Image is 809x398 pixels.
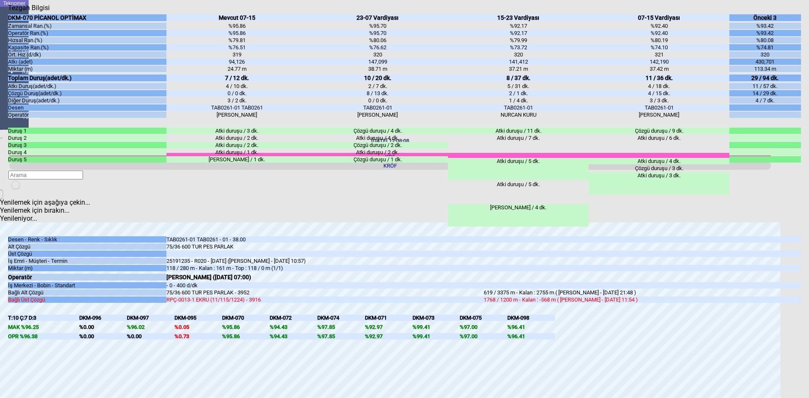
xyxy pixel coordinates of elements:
[448,158,589,180] div: Atki duruşu / 5 dk.
[307,149,448,155] div: Atki duruşu / 2 dk.
[8,156,166,163] div: Duruş 5
[317,333,365,339] div: %97.85
[589,14,729,21] div: 07-15 Vardiyası
[589,128,729,134] div: Çözgü duruşu / 9 dk.
[729,90,801,96] div: 14 / 29 dk.
[166,265,484,271] div: 118 / 280 m - Kalan : 161 m - Top : 118 / 0 m (1/1)
[589,172,729,195] div: Atki duruşu / 3 dk.
[307,59,448,65] div: 147,099
[589,66,729,72] div: 37.42 m
[448,30,589,36] div: %92.17
[8,104,166,111] div: Desen
[729,30,801,36] div: %93.42
[729,37,801,43] div: %80.08
[589,90,729,96] div: 4 / 15 dk.
[8,282,166,288] div: İş Merkezi - Bobin - Standart
[8,90,166,96] div: Çözgü Duruş(adet/dk.)
[589,30,729,36] div: %92.40
[448,112,589,118] div: NURCAN KURU
[8,75,166,81] div: Toplam Duruş(adet/dk.)
[166,142,307,148] div: Atki duruşu / 2 dk.
[8,296,166,303] div: Bağlı Üst Çözgü
[270,315,317,321] div: DKM-072
[8,243,166,250] div: Alt Çözgü
[307,66,448,72] div: 38.71 m
[589,158,729,164] div: Atki duruşu / 4 dk.
[307,90,448,96] div: 8 / 13 dk.
[8,44,166,51] div: Kapasite Ran.(%)
[589,112,729,118] div: [PERSON_NAME]
[8,37,166,43] div: Hızsal Ran.(%)
[448,14,589,21] div: 15-23 Vardiyası
[8,265,166,271] div: Miktar (m)
[166,243,484,250] div: 75/36 600 TUR PES PARLAK
[8,289,166,296] div: Bağlı Alt Çözgü
[79,324,127,330] div: %0.00
[8,258,166,264] div: İş Emri - Müşteri - Termin
[507,315,555,321] div: DKM-098
[589,104,729,111] div: TAB0261-01
[365,333,413,339] div: %92.97
[729,83,801,89] div: 11 / 57 dk.
[8,324,79,330] div: MAK %96.25
[307,104,448,111] div: TAB0261-01
[166,296,484,303] div: RPÇ-0013-1 EKRU (11/115/1224) - 3916
[448,75,589,81] div: 8 / 37 dk.
[589,37,729,43] div: %80.19
[222,333,270,339] div: %95.86
[166,97,307,104] div: 3 / 2 dk.
[448,23,589,29] div: %92.17
[589,44,729,51] div: %74.10
[729,59,801,65] div: 430,701
[166,282,484,288] div: - 0 - 400 d/dk
[222,324,270,330] div: %95.86
[166,23,307,29] div: %95.86
[307,30,448,36] div: %95.70
[307,142,448,148] div: Çözgü duruşu / 2 dk.
[729,23,801,29] div: %93.42
[448,128,589,134] div: Atki duruşu / 11 dk.
[589,83,729,89] div: 4 / 18 dk.
[448,104,589,111] div: TAB0261-01
[307,23,448,29] div: %95.70
[589,97,729,104] div: 3 / 3 dk.
[166,83,307,89] div: 4 / 10 dk.
[729,66,801,72] div: 113.34 m
[166,128,307,134] div: Atki duruşu / 3 dk.
[589,75,729,81] div: 11 / 36 dk.
[174,333,222,339] div: %0.73
[460,324,507,330] div: %97.00
[484,289,801,296] div: 619 / 3375 m - Kalan : 2755 m ( [PERSON_NAME] - [DATE] 21:48 )
[127,324,174,330] div: %96.02
[8,23,166,29] div: Zamansal Ran.(%)
[8,83,166,89] div: Atkı Duruş(adet/dk.)
[307,128,448,134] div: Çözgü duruşu / 4 dk.
[448,51,589,58] div: 320
[166,274,484,280] div: [PERSON_NAME] ([DATE] 07:00)
[166,156,307,163] div: [PERSON_NAME] / 1 dk.
[413,315,460,321] div: DKM-073
[307,83,448,89] div: 2 / 7 dk.
[8,4,53,12] div: Tezgah Bilgisi
[166,236,484,243] div: TAB0261-01 TAB0261 - 01 - 38.00
[166,59,307,65] div: 94,126
[8,51,166,58] div: Ort. Hız (d/dk)
[166,258,484,264] div: 25191235 - R020 - [DATE] ([PERSON_NAME] - [DATE] 10:57)
[413,333,460,339] div: %99.41
[8,315,79,321] div: T:10 Ç:7 D:3
[166,104,307,111] div: TAB0261-01 TAB0261
[8,274,166,280] div: Operatör
[166,66,307,72] div: 24.77 m
[270,324,317,330] div: %94.43
[448,59,589,65] div: 141,412
[222,315,270,321] div: DKM-070
[307,112,448,118] div: [PERSON_NAME]
[174,324,222,330] div: %0.05
[317,315,365,321] div: DKM-074
[307,44,448,51] div: %76.62
[166,135,307,141] div: Atki duruşu / 2 dk.
[448,135,589,157] div: Atki duruşu / 7 dk.
[460,333,507,339] div: %97.00
[460,315,507,321] div: DKM-075
[307,37,448,43] div: %80.06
